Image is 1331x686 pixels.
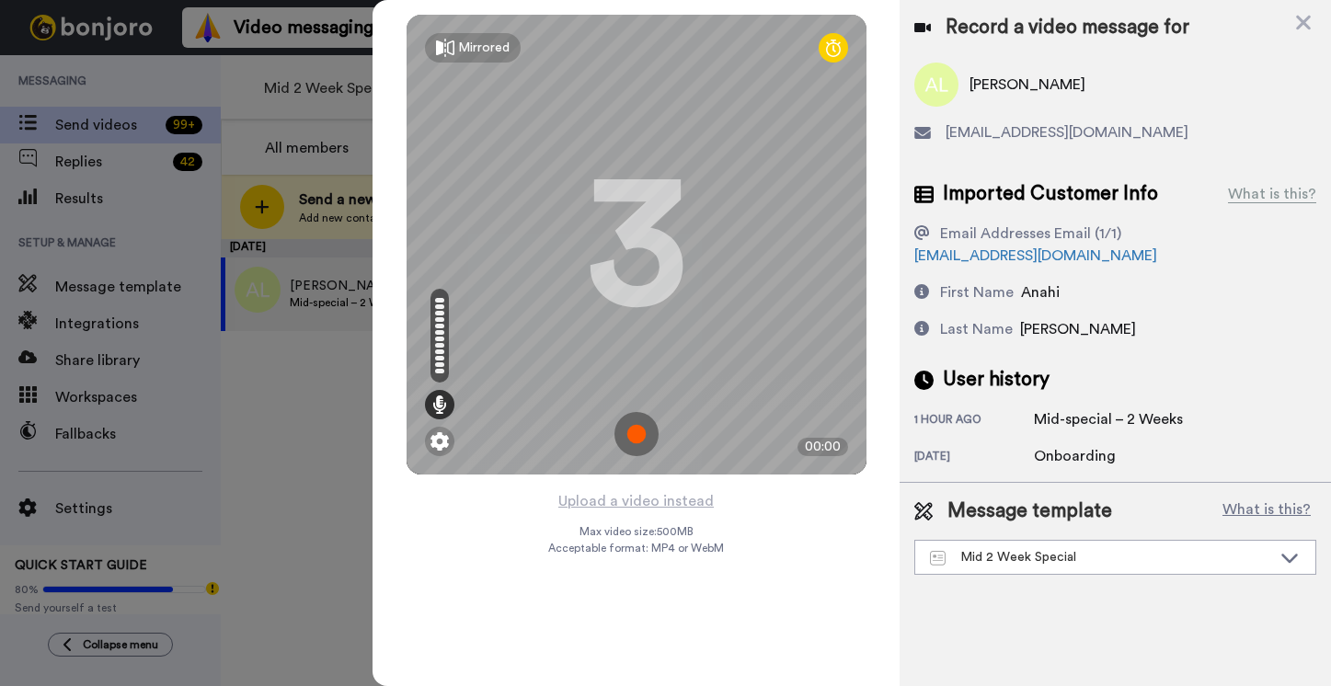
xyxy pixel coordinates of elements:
div: First Name [940,281,1014,303]
img: Message-temps.svg [930,551,946,566]
div: 3 [586,176,687,314]
button: Upload a video instead [553,489,719,513]
div: 1 hour ago [914,412,1034,430]
span: [EMAIL_ADDRESS][DOMAIN_NAME] [946,121,1188,143]
a: [EMAIL_ADDRESS][DOMAIN_NAME] [914,248,1157,263]
span: Message template [947,497,1112,525]
div: Email Addresses Email (1/1) [940,223,1121,245]
img: ic_gear.svg [430,432,449,451]
div: What is this? [1228,183,1316,205]
div: Onboarding [1034,445,1126,467]
span: [PERSON_NAME] [1020,322,1136,337]
div: [DATE] [914,449,1034,467]
span: User history [943,366,1050,394]
div: Mid-special – 2 Weeks [1034,408,1183,430]
span: Acceptable format: MP4 or WebM [548,541,724,555]
button: What is this? [1217,497,1316,525]
span: Anahi [1021,285,1060,300]
img: ic_record_start.svg [614,412,659,456]
div: Mid 2 Week Special [930,548,1271,566]
span: Max video size: 500 MB [579,524,694,539]
div: Last Name [940,318,1013,340]
span: Imported Customer Info [943,180,1158,208]
div: 00:00 [797,438,848,456]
